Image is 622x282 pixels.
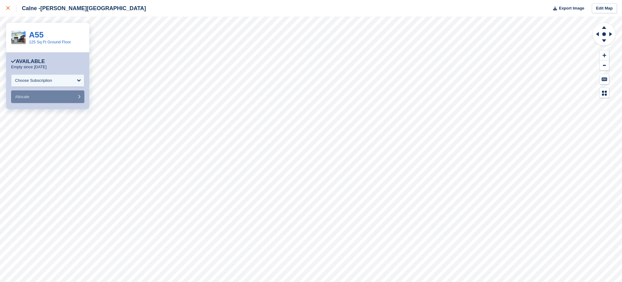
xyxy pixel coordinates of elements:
[600,88,609,98] button: Map Legend
[11,90,84,103] button: Allocate
[600,61,609,71] button: Zoom Out
[29,30,44,39] a: A55
[16,5,146,12] div: Calne -[PERSON_NAME][GEOGRAPHIC_DATA]
[11,31,26,44] img: Harris%20Road.jpg
[592,3,617,14] a: Edit Map
[11,65,46,70] p: Empty since [DATE]
[600,74,609,84] button: Keyboard Shortcuts
[600,50,609,61] button: Zoom In
[15,77,52,84] div: Choose Subscription
[15,94,29,99] span: Allocate
[11,58,45,65] div: Available
[29,40,71,44] a: 125 Sq Ft Ground Floor
[559,5,584,11] span: Export Image
[549,3,584,14] button: Export Image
